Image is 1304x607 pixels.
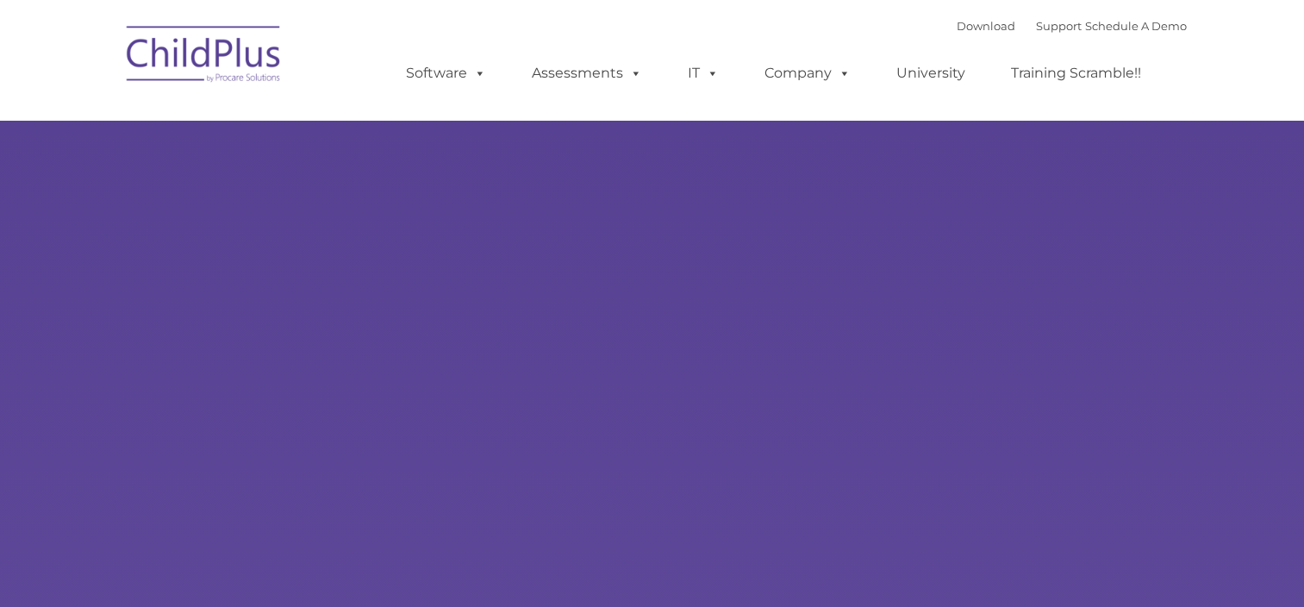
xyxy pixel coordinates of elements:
[957,19,1015,33] a: Download
[1036,19,1082,33] a: Support
[957,19,1187,33] font: |
[671,56,736,91] a: IT
[515,56,659,91] a: Assessments
[1085,19,1187,33] a: Schedule A Demo
[389,56,503,91] a: Software
[879,56,983,91] a: University
[994,56,1158,91] a: Training Scramble!!
[118,14,290,100] img: ChildPlus by Procare Solutions
[747,56,868,91] a: Company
